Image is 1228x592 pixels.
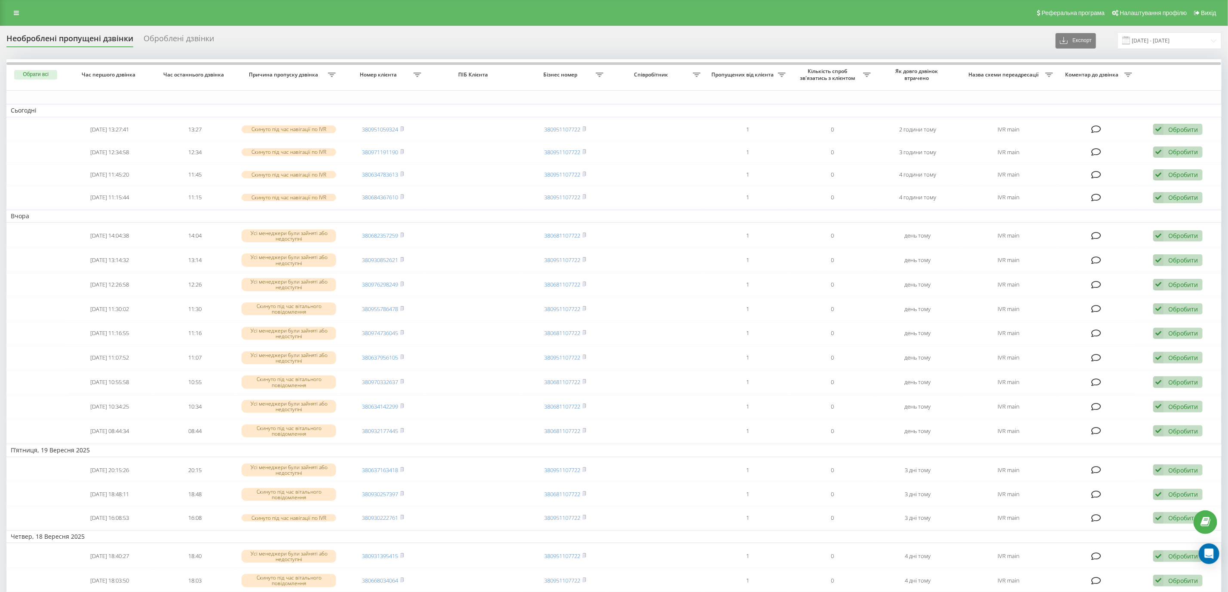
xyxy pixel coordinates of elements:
[362,378,398,386] a: 380970332637
[152,569,237,592] td: 18:03
[6,34,133,47] div: Необроблені пропущені дзвінки
[6,104,1222,117] td: Сьогодні
[362,193,398,201] a: 380684367610
[544,171,580,178] a: 380951107722
[362,466,398,474] a: 380637163418
[152,459,237,482] td: 20:15
[544,552,580,560] a: 380951107722
[152,273,237,296] td: 12:26
[960,164,1057,185] td: IVR main
[705,273,790,296] td: 1
[544,305,580,313] a: 380951107722
[705,249,790,272] td: 1
[152,371,237,394] td: 10:55
[875,142,960,163] td: 3 години тому
[705,569,790,592] td: 1
[612,71,692,78] span: Співробітник
[242,514,336,522] div: Скинуто під час навігації по IVR
[960,273,1057,296] td: IVR main
[242,229,336,242] div: Усі менеджери були зайняті або недоступні
[790,371,875,394] td: 0
[960,322,1057,345] td: IVR main
[1168,490,1198,498] div: Обробити
[875,164,960,185] td: 4 години тому
[75,71,144,78] span: Час першого дзвінка
[362,577,398,584] a: 380668034064
[790,395,875,418] td: 0
[960,187,1057,208] td: IVR main
[1120,9,1187,16] span: Налаштування профілю
[1168,193,1198,201] div: Обробити
[152,346,237,369] td: 11:07
[705,483,790,506] td: 1
[1168,466,1198,474] div: Обробити
[362,305,398,313] a: 380955786478
[790,224,875,247] td: 0
[67,346,152,369] td: [DATE] 11:07:52
[242,302,336,315] div: Скинуто під час вітального повідомлення
[544,514,580,522] a: 380951107722
[242,171,336,178] div: Скинуто під час навігації по IVR
[362,329,398,337] a: 380974736045
[6,530,1222,543] td: Четвер, 18 Вересня 2025
[242,424,336,437] div: Скинуто під час вітального повідомлення
[875,249,960,272] td: день тому
[544,256,580,264] a: 380951107722
[875,569,960,592] td: 4 дні тому
[1199,543,1219,564] div: Open Intercom Messenger
[67,483,152,506] td: [DATE] 18:48:11
[544,232,580,239] a: 380681107722
[362,148,398,156] a: 380971191190
[705,545,790,568] td: 1
[1201,9,1216,16] span: Вихід
[705,142,790,163] td: 1
[790,298,875,320] td: 0
[6,444,1222,457] td: П’ятниця, 19 Вересня 2025
[960,249,1057,272] td: IVR main
[152,119,237,140] td: 13:27
[362,514,398,522] a: 380930222761
[1168,378,1198,386] div: Обробити
[875,273,960,296] td: день тому
[705,395,790,418] td: 1
[6,210,1222,223] td: Вчора
[790,322,875,345] td: 0
[1168,577,1198,585] div: Обробити
[544,193,580,201] a: 380951107722
[67,420,152,442] td: [DATE] 08:44:34
[1168,148,1198,156] div: Обробити
[875,119,960,140] td: 2 години тому
[705,119,790,140] td: 1
[875,395,960,418] td: день тому
[1168,281,1198,289] div: Обробити
[67,395,152,418] td: [DATE] 10:34:25
[875,346,960,369] td: день тому
[67,224,152,247] td: [DATE] 14:04:38
[242,550,336,563] div: Усі менеджери були зайняті або недоступні
[362,281,398,288] a: 380976298249
[709,71,778,78] span: Пропущених від клієнта
[960,483,1057,506] td: IVR main
[790,459,875,482] td: 0
[790,142,875,163] td: 0
[152,142,237,163] td: 12:34
[544,490,580,498] a: 380681107722
[705,187,790,208] td: 1
[1168,427,1198,435] div: Обробити
[960,569,1057,592] td: IVR main
[67,507,152,528] td: [DATE] 16:08:53
[960,142,1057,163] td: IVR main
[152,249,237,272] td: 13:14
[345,71,413,78] span: Номер клієнта
[790,483,875,506] td: 0
[544,281,580,288] a: 380681107722
[1168,305,1198,313] div: Обробити
[152,395,237,418] td: 10:34
[875,187,960,208] td: 4 години тому
[705,298,790,320] td: 1
[705,420,790,442] td: 1
[544,125,580,133] a: 380951107722
[152,187,237,208] td: 11:15
[435,71,514,78] span: ПІБ Клієнта
[875,420,960,442] td: день тому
